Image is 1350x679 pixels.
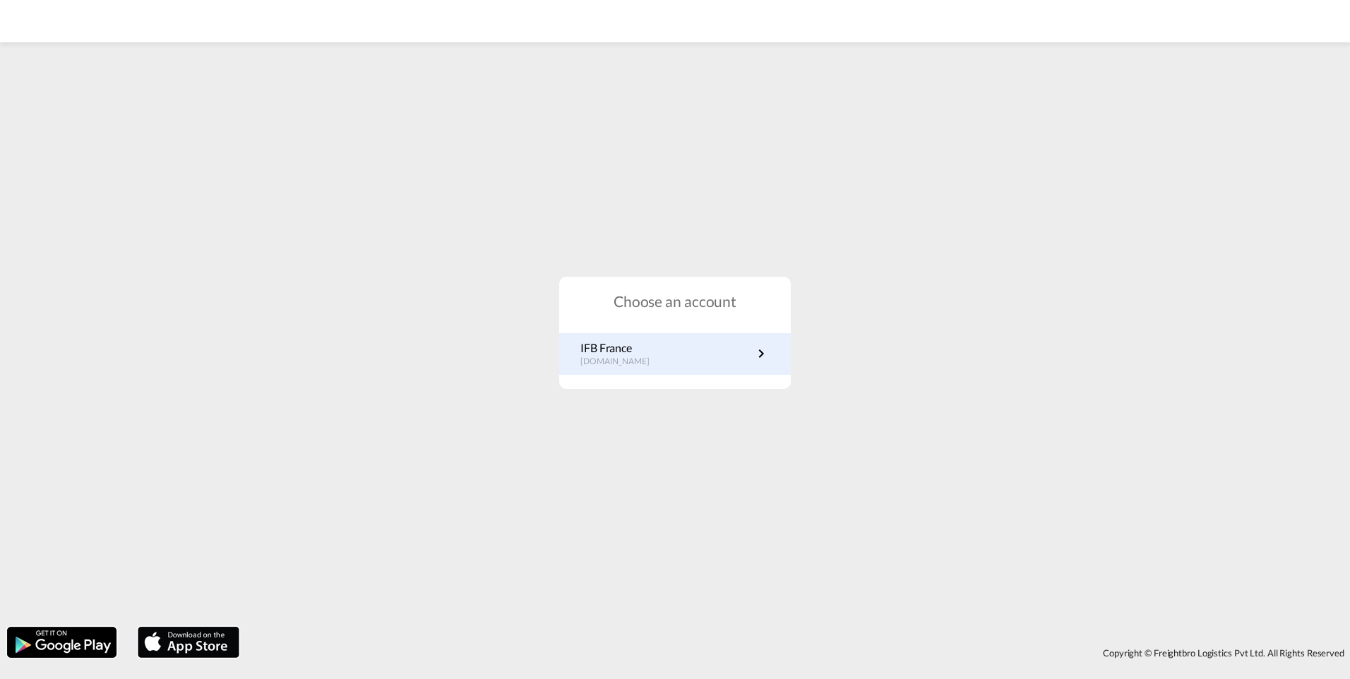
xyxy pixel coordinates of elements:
[6,625,118,659] img: google.png
[559,291,791,311] h1: Choose an account
[136,625,241,659] img: apple.png
[580,356,664,368] p: [DOMAIN_NAME]
[580,340,770,368] a: IFB France[DOMAIN_NAME]
[753,345,770,362] md-icon: icon-chevron-right
[246,641,1350,665] div: Copyright © Freightbro Logistics Pvt Ltd. All Rights Reserved
[580,340,664,356] p: IFB France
